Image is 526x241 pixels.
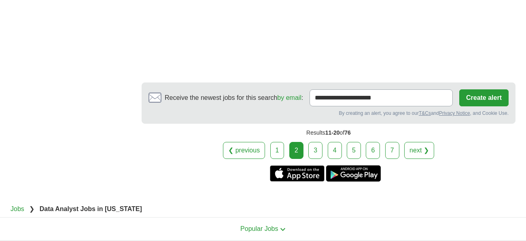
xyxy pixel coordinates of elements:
a: 3 [308,142,322,159]
span: Receive the newest jobs for this search : [165,93,303,103]
div: By creating an alert, you agree to our and , and Cookie Use. [148,110,509,117]
a: 4 [328,142,342,159]
button: Create alert [459,89,509,106]
a: next ❯ [404,142,434,159]
span: Popular Jobs [240,225,278,232]
a: Get the iPhone app [270,165,325,182]
span: ❯ [29,205,34,212]
a: Get the Android app [326,165,381,182]
strong: Data Analyst Jobs in [US_STATE] [40,205,142,212]
a: 6 [366,142,380,159]
a: by email [277,94,301,101]
span: 11-20 [325,129,340,136]
a: 5 [347,142,361,159]
a: 1 [270,142,284,159]
div: Results of [142,124,515,142]
div: 2 [289,142,303,159]
span: 76 [344,129,351,136]
a: Jobs [11,205,24,212]
a: 7 [385,142,399,159]
a: ❮ previous [223,142,265,159]
a: T&Cs [419,110,431,116]
a: Privacy Notice [439,110,470,116]
img: toggle icon [280,228,286,231]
